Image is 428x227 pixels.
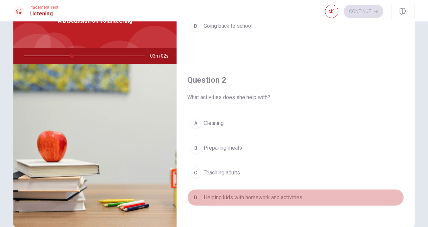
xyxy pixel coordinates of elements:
[187,75,404,85] h4: Question 2
[150,48,174,64] span: 03m 02s
[204,144,242,152] span: Preparing meals
[190,21,201,31] div: D
[204,119,224,127] span: Cleaning
[204,169,240,177] span: Teaching adults
[204,194,302,202] span: Helping kids with homework and activities
[204,22,252,30] span: Going back to school
[190,167,201,178] div: C
[190,118,201,129] div: A
[187,93,404,101] span: What activities does she help with?
[190,143,201,153] div: B
[29,5,59,10] span: Placement Test
[187,115,404,132] button: ACleaning
[29,10,59,18] h1: Listening
[187,18,404,34] button: DGoing back to school
[187,164,404,181] button: CTeaching adults
[190,192,201,203] div: D
[187,140,404,156] button: BPreparing meals
[187,189,404,206] button: DHelping kids with homework and activities
[13,64,177,227] img: A Discussion on Volunteering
